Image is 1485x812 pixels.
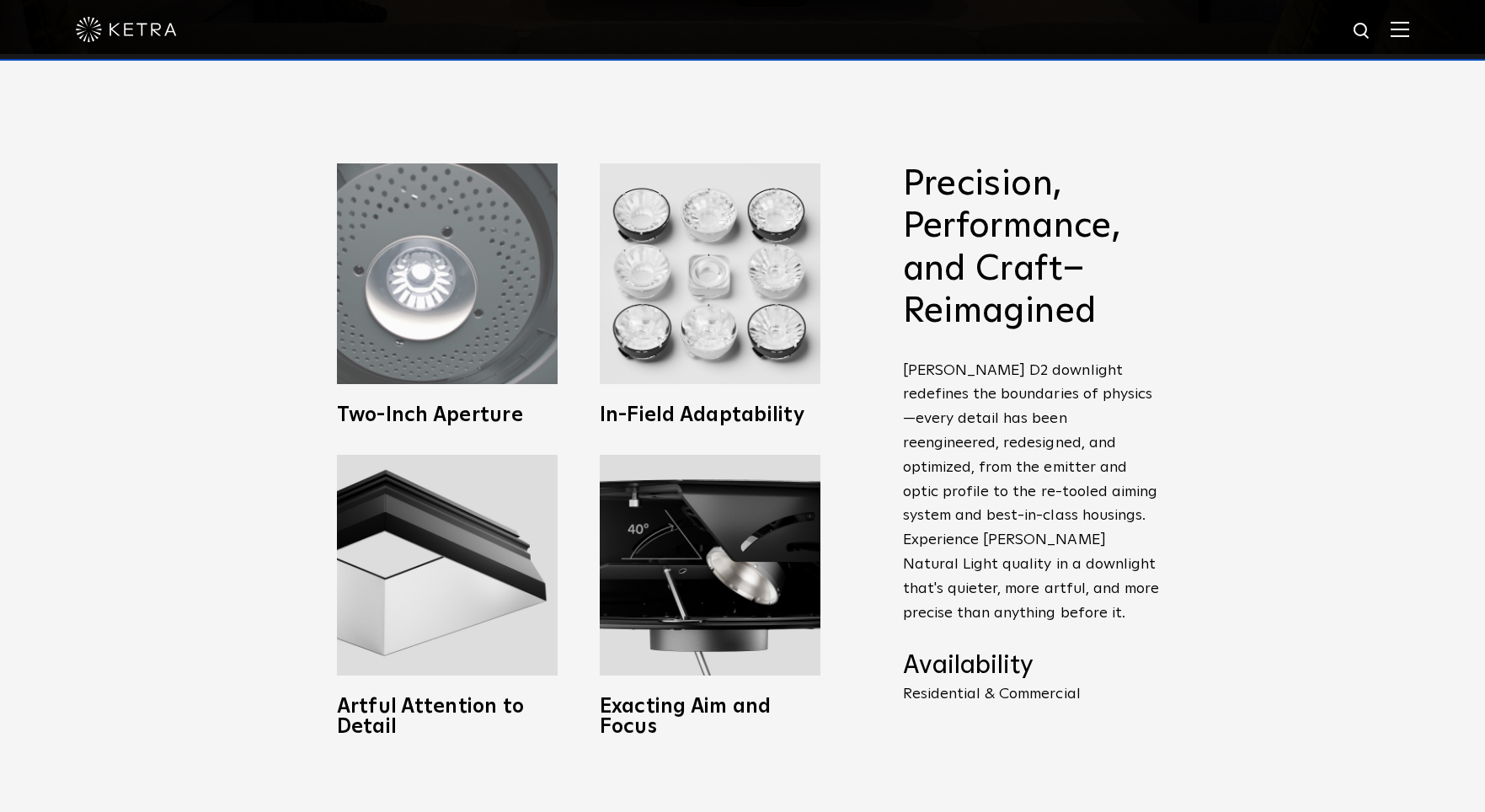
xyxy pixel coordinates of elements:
img: Adjustable downlighting with 40 degree tilt [600,455,820,676]
p: Residential & Commercial [903,686,1164,702]
img: search icon [1352,21,1373,42]
p: [PERSON_NAME] D2 downlight redefines the boundaries of physics—every detail has been reengineered... [903,359,1164,626]
h3: In-Field Adaptability [600,405,820,425]
h3: Artful Attention to Detail [337,697,558,737]
h4: Availability [903,650,1164,682]
h2: Precision, Performance, and Craft–Reimagined [903,163,1164,334]
img: Ketra full spectrum lighting fixtures [337,455,558,676]
h3: Two-Inch Aperture [337,405,558,425]
img: Hamburger%20Nav.svg [1391,21,1409,37]
img: Ketra D2 LED Downlight fixtures with Wireless Control [600,163,820,384]
img: ketra-logo-2019-white [76,17,177,42]
img: Ketra 2 [337,163,558,384]
h3: Exacting Aim and Focus [600,697,820,737]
